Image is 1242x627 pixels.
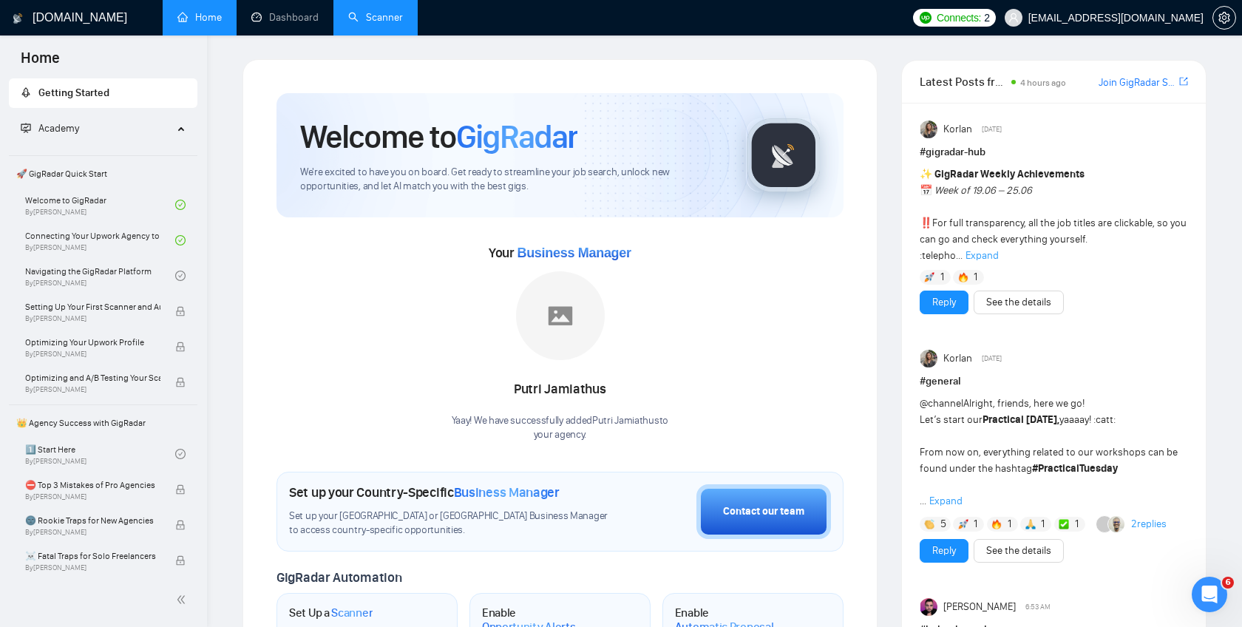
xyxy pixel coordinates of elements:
span: Korlan [943,121,972,138]
span: lock [175,484,186,495]
a: homeHome [177,11,222,24]
span: Optimizing and A/B Testing Your Scanner for Better Results [25,370,160,385]
span: ✨ [920,168,932,180]
a: See the details [986,294,1051,311]
a: See the details [986,543,1051,559]
span: 2 [984,10,990,26]
em: Week of 19.06 – 25.06 [934,184,1032,197]
button: setting [1212,6,1236,30]
a: Welcome to GigRadarBy[PERSON_NAME] [25,189,175,221]
img: 🙏 [1025,519,1036,529]
span: check-circle [175,200,186,210]
span: 1 [974,517,977,532]
a: Navigating the GigRadar PlatformBy[PERSON_NAME] [25,260,175,292]
span: GigRadar [456,117,577,157]
h1: Set up your Country-Specific [289,484,560,501]
img: 🚀 [958,519,968,529]
span: 📅 [920,184,932,197]
a: setting [1212,12,1236,24]
span: 🌚 Rookie Traps for New Agencies [25,513,160,528]
span: lock [175,520,186,530]
span: Business Manager [454,484,560,501]
div: Contact our team [723,504,804,520]
span: Expand [966,249,999,262]
strong: GigRadar Weekly Achievements [934,168,1085,180]
div: Yaay! We have successfully added Putri Jamiathus to [452,414,668,442]
span: [PERSON_NAME] [943,599,1016,615]
img: 🔥 [958,272,968,282]
h1: # gigradar-hub [920,144,1188,160]
span: lock [175,555,186,566]
span: By [PERSON_NAME] [25,528,160,537]
img: logo [13,7,23,30]
span: By [PERSON_NAME] [25,350,160,359]
button: Reply [920,539,968,563]
button: See the details [974,539,1064,563]
img: Rodrigo Nask [920,598,938,616]
span: Your [489,245,631,261]
span: By [PERSON_NAME] [25,492,160,501]
span: We're excited to have you on board. Get ready to streamline your job search, unlock new opportuni... [300,166,722,194]
span: double-left [176,592,191,607]
span: rocket [21,87,31,98]
span: setting [1213,12,1235,24]
span: 1 [1075,517,1079,532]
h1: # general [920,373,1188,390]
strong: #PracticalTuesday [1032,462,1118,475]
span: [DATE] [982,352,1002,365]
span: ☠️ Fatal Traps for Solo Freelancers [25,549,160,563]
button: Contact our team [696,484,831,539]
span: 1 [940,270,944,285]
a: Reply [932,543,956,559]
span: For full transparency, all the job titles are clickable, so you can go and check everything yours... [920,168,1187,262]
span: 1 [1008,517,1011,532]
img: gigradar-logo.png [747,118,821,192]
span: lock [175,377,186,387]
span: 4 hours ago [1020,78,1066,88]
span: Academy [38,122,79,135]
span: user [1008,13,1019,23]
a: 2replies [1131,517,1167,532]
span: GigRadar Automation [276,569,401,586]
span: 🚀 GigRadar Quick Start [10,159,196,189]
li: Getting Started [9,78,197,108]
img: 👏 [924,519,934,529]
a: Reply [932,294,956,311]
span: Korlan [943,350,972,367]
span: By [PERSON_NAME] [25,563,160,572]
span: lock [175,342,186,352]
a: searchScanner [348,11,403,24]
a: 1️⃣ Start HereBy[PERSON_NAME] [25,438,175,470]
a: export [1179,75,1188,89]
img: upwork-logo.png [920,12,931,24]
span: Scanner [331,606,373,620]
span: lock [175,306,186,316]
span: 1 [974,270,977,285]
img: Korlan [920,121,938,138]
span: ⛔ Top 3 Mistakes of Pro Agencies [25,478,160,492]
div: Putri Jamiathus [452,377,668,402]
button: See the details [974,291,1064,314]
span: Getting Started [38,87,109,99]
span: By [PERSON_NAME] [25,385,160,394]
span: ‼️ [920,217,932,229]
span: check-circle [175,235,186,245]
span: 6 [1222,577,1234,589]
img: placeholder.png [516,271,605,360]
span: Latest Posts from the GigRadar Community [920,72,1007,91]
a: Join GigRadar Slack Community [1099,75,1176,91]
span: check-circle [175,271,186,281]
a: dashboardDashboard [251,11,319,24]
span: 5 [940,517,946,532]
p: your agency . [452,428,668,442]
span: Optimizing Your Upwork Profile [25,335,160,350]
img: ✅ [1059,519,1069,529]
span: 1 [1041,517,1045,532]
span: Setting Up Your First Scanner and Auto-Bidder [25,299,160,314]
span: By [PERSON_NAME] [25,314,160,323]
span: Business Manager [517,245,631,260]
img: Uzo Okafor [1109,516,1125,532]
span: Home [9,47,72,78]
span: Connects: [937,10,981,26]
h1: Set Up a [289,606,373,620]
